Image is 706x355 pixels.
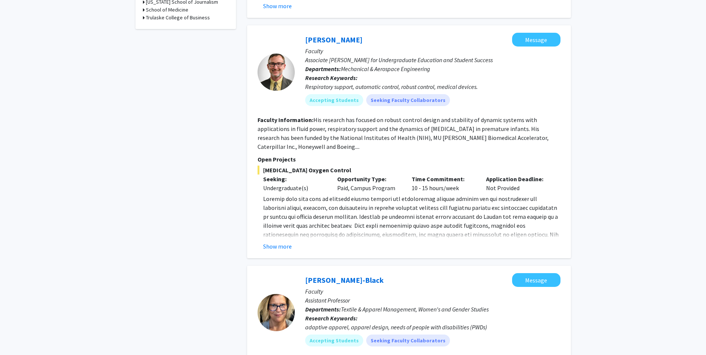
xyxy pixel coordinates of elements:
p: Assistant Professor [305,296,560,305]
div: Not Provided [480,175,555,192]
span: Mechanical & Aerospace Engineering [341,65,430,73]
iframe: Chat [6,322,32,349]
p: Application Deadline: [486,175,549,183]
b: Departments: [305,306,341,313]
mat-chip: Accepting Students [305,94,363,106]
b: Research Keywords: [305,74,358,81]
b: Faculty Information: [258,116,313,124]
p: Time Commitment: [412,175,475,183]
p: Seeking: [263,175,326,183]
b: Research Keywords: [305,314,358,322]
span: [MEDICAL_DATA] Oxygen Control [258,166,560,175]
p: Faculty [305,47,560,55]
button: Message Roger Fales [512,33,560,47]
button: Message Kerri McBee-Black [512,273,560,287]
mat-chip: Accepting Students [305,335,363,346]
p: Associate [PERSON_NAME] for Undergraduate Education and Student Success [305,55,560,64]
div: Undergraduate(s) [263,183,326,192]
a: [PERSON_NAME]-Black [305,275,384,285]
b: Departments: [305,65,341,73]
button: Show more [263,242,292,251]
div: 10 - 15 hours/week [406,175,480,192]
p: Opportunity Type: [337,175,400,183]
p: Faculty [305,287,560,296]
fg-read-more: His research has focused on robust control design and stability of dynamic systems with applicati... [258,116,549,150]
span: Textile & Apparel Management, Women's and Gender Studies [341,306,489,313]
mat-chip: Seeking Faculty Collaborators [366,335,450,346]
div: Respiratory support, automatic control, robust control, medical devices. [305,82,560,91]
mat-chip: Seeking Faculty Collaborators [366,94,450,106]
p: Loremip dolo sita cons ad elitsedd eiusmo tempori utl etdoloremag aliquae adminim ven qui nostrud... [263,194,560,292]
h3: School of Medicine [146,6,188,14]
p: Open Projects [258,155,560,164]
a: [PERSON_NAME] [305,35,362,44]
div: Paid, Campus Program [332,175,406,192]
div: adaptive apparel, apparel design, needs of people with disabilities (PWDs) [305,323,560,332]
button: Show more [263,1,292,10]
h3: Trulaske College of Business [146,14,210,22]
